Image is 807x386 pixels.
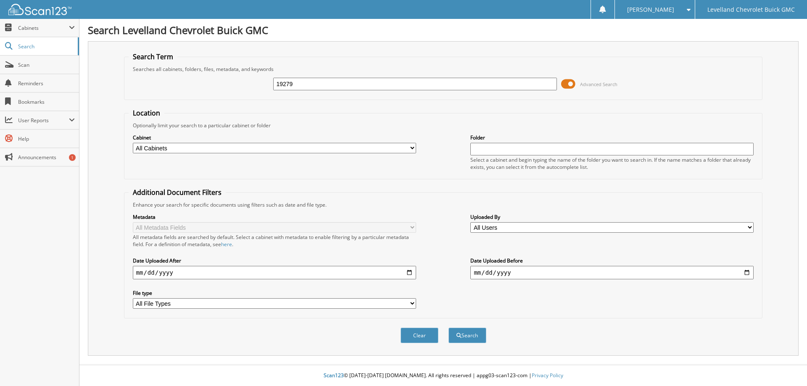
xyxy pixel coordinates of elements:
label: Date Uploaded Before [470,257,754,264]
span: Scan123 [324,372,344,379]
label: Uploaded By [470,213,754,221]
iframe: Chat Widget [765,346,807,386]
a: here [221,241,232,248]
div: © [DATE]-[DATE] [DOMAIN_NAME]. All rights reserved | appg03-scan123-com | [79,365,807,386]
span: Cabinets [18,24,69,32]
span: Bookmarks [18,98,75,105]
span: Reminders [18,80,75,87]
button: Search [448,328,486,343]
input: end [470,266,754,279]
span: Announcements [18,154,75,161]
div: 1 [69,154,76,161]
legend: Search Term [129,52,177,61]
span: Levelland Chevrolet Buick GMC [707,7,795,12]
div: Enhance your search for specific documents using filters such as date and file type. [129,201,758,208]
a: Privacy Policy [532,372,563,379]
label: Cabinet [133,134,416,141]
span: [PERSON_NAME] [627,7,674,12]
div: Searches all cabinets, folders, files, metadata, and keywords [129,66,758,73]
label: Folder [470,134,754,141]
input: start [133,266,416,279]
h1: Search Levelland Chevrolet Buick GMC [88,23,799,37]
div: All metadata fields are searched by default. Select a cabinet with metadata to enable filtering b... [133,234,416,248]
span: Advanced Search [580,81,617,87]
div: Select a cabinet and begin typing the name of the folder you want to search in. If the name match... [470,156,754,171]
img: scan123-logo-white.svg [8,4,71,15]
span: Scan [18,61,75,68]
legend: Additional Document Filters [129,188,226,197]
legend: Location [129,108,164,118]
label: Metadata [133,213,416,221]
span: Search [18,43,74,50]
span: User Reports [18,117,69,124]
div: Optionally limit your search to a particular cabinet or folder [129,122,758,129]
span: Help [18,135,75,142]
label: Date Uploaded After [133,257,416,264]
label: File type [133,289,416,297]
button: Clear [401,328,438,343]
